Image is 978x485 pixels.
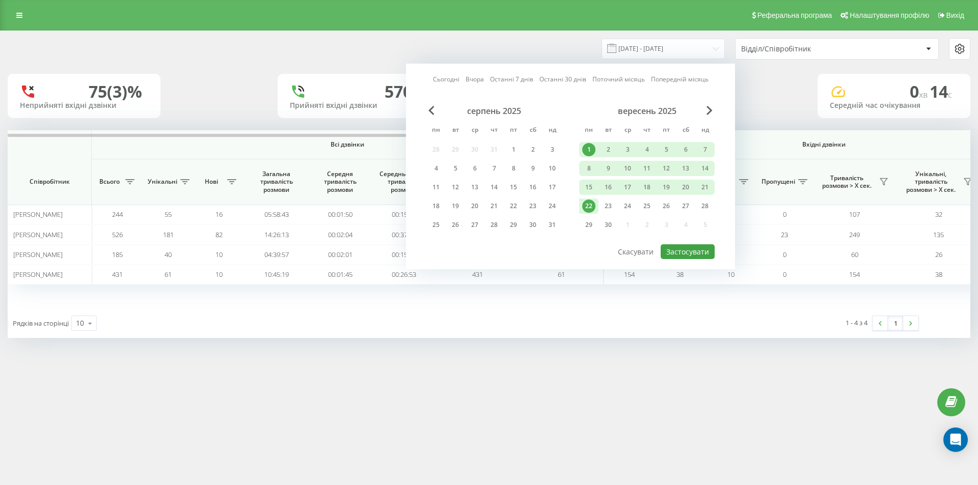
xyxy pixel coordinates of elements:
div: вт 30 вер 2025 р. [599,217,618,233]
div: 10 [621,162,634,175]
span: Рядків на сторінці [13,319,69,328]
div: 9 [602,162,615,175]
div: ср 10 вер 2025 р. [618,161,637,176]
div: ср 3 вер 2025 р. [618,142,637,157]
abbr: вівторок [448,123,463,138]
span: Унікальні, тривалість розмови > Х сек. [902,170,960,194]
div: 25 [640,199,654,213]
div: 17 [621,181,634,194]
div: 13 [679,162,692,175]
span: 431 [472,270,483,279]
div: 19 [449,199,462,213]
div: чт 25 вер 2025 р. [637,198,657,214]
div: ср 6 серп 2025 р. [465,161,484,176]
div: сб 2 серп 2025 р. [523,142,542,157]
div: пт 12 вер 2025 р. [657,161,676,176]
span: 10 [215,250,223,259]
div: сб 16 серп 2025 р. [523,180,542,195]
div: 16 [526,181,539,194]
abbr: п’ятниця [506,123,521,138]
div: 16 [602,181,615,194]
div: 4 [429,162,443,175]
div: вт 12 серп 2025 р. [446,180,465,195]
span: Нові [199,178,224,186]
span: 40 [165,250,172,259]
div: серпень 2025 [426,106,562,116]
span: 0 [783,270,786,279]
div: 30 [602,218,615,232]
span: Середня тривалість розмови [316,170,364,194]
span: 10 [215,270,223,279]
div: 12 [660,162,673,175]
div: 6 [679,143,692,156]
div: 24 [621,199,634,213]
div: 14 [487,181,501,194]
div: 17 [546,181,559,194]
span: 26 [935,250,942,259]
div: пт 19 вер 2025 р. [657,180,676,195]
div: пт 29 серп 2025 р. [504,217,523,233]
div: 7 [698,143,712,156]
div: 22 [582,199,595,213]
div: 21 [487,199,501,213]
span: 154 [624,270,635,279]
div: Прийняті вхідні дзвінки [290,101,418,110]
div: пн 1 вер 2025 р. [579,142,599,157]
div: 13 [468,181,481,194]
button: Скасувати [612,244,659,259]
a: Сьогодні [433,74,459,84]
div: 28 [698,199,712,213]
span: 249 [849,230,860,239]
div: пт 5 вер 2025 р. [657,142,676,157]
span: [PERSON_NAME] [13,250,63,259]
span: 60 [851,250,858,259]
span: Вихід [946,11,964,19]
div: 28 [487,218,501,232]
div: вт 26 серп 2025 р. [446,217,465,233]
div: 75 (3)% [89,82,142,101]
div: сб 30 серп 2025 р. [523,217,542,233]
abbr: неділя [697,123,713,138]
div: пн 22 вер 2025 р. [579,198,599,214]
div: чт 11 вер 2025 р. [637,161,657,176]
span: [PERSON_NAME] [13,210,63,219]
div: нд 21 вер 2025 р. [695,180,715,195]
div: сб 13 вер 2025 р. [676,161,695,176]
div: 20 [679,181,692,194]
span: Тривалість розмови > Х сек. [818,174,876,190]
div: 570 [385,82,412,101]
a: Вчора [466,74,484,84]
div: 15 [507,181,520,194]
abbr: четвер [486,123,502,138]
div: пт 22 серп 2025 р. [504,198,523,214]
div: 5 [449,162,462,175]
span: 526 [112,230,123,239]
div: чт 14 серп 2025 р. [484,180,504,195]
span: 244 [112,210,123,219]
div: 9 [526,162,539,175]
td: 00:02:01 [308,245,372,265]
div: нд 28 вер 2025 р. [695,198,715,214]
span: 181 [163,230,174,239]
span: Загальна тривалість розмови [252,170,301,194]
div: 19 [660,181,673,194]
div: вт 2 вер 2025 р. [599,142,618,157]
div: 30 [526,218,539,232]
div: нд 17 серп 2025 р. [542,180,562,195]
div: пт 8 серп 2025 р. [504,161,523,176]
div: 14 [698,162,712,175]
div: вт 19 серп 2025 р. [446,198,465,214]
span: 0 [910,80,930,102]
div: пн 8 вер 2025 р. [579,161,599,176]
div: вересень 2025 [579,106,715,116]
span: 431 [112,270,123,279]
span: Унікальні [148,178,177,186]
div: 2 [602,143,615,156]
abbr: неділя [545,123,560,138]
div: 24 [546,199,559,213]
div: сб 9 серп 2025 р. [523,161,542,176]
div: 29 [507,218,520,232]
td: 00:01:50 [308,205,372,224]
td: 00:15:33 [372,245,436,265]
div: 18 [640,181,654,194]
